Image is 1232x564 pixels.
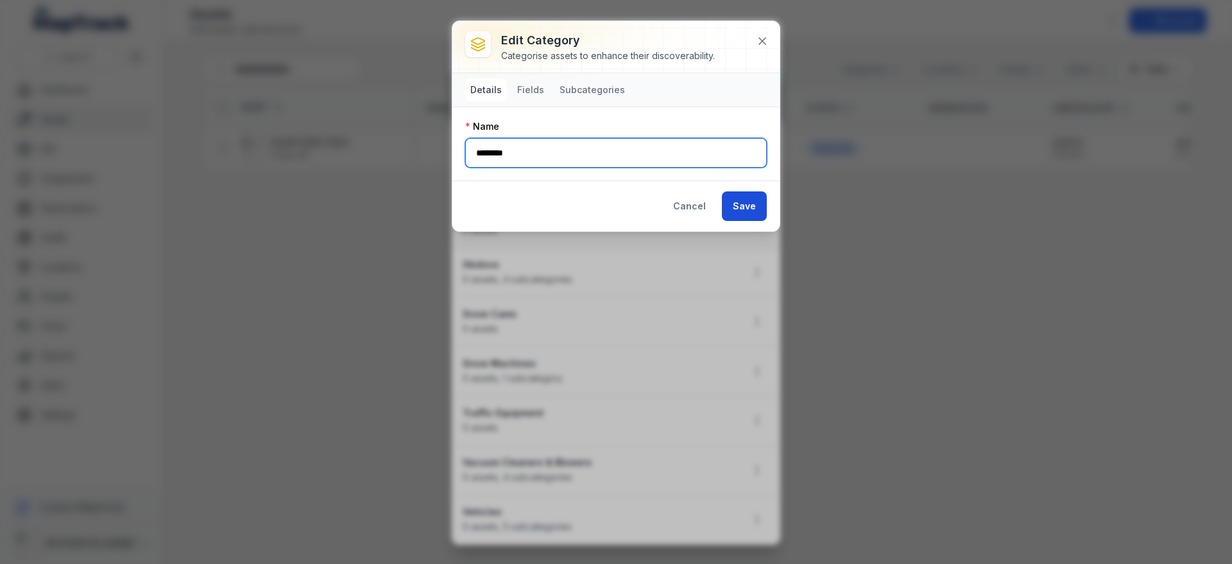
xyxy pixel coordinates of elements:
button: Details [465,78,507,101]
button: Subcategories [554,78,630,101]
button: Fields [512,78,549,101]
button: Save [722,191,767,221]
label: Name [465,120,499,133]
h3: Edit category [501,31,715,49]
button: Cancel [662,191,717,221]
div: Categorise assets to enhance their discoverability. [501,49,715,62]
